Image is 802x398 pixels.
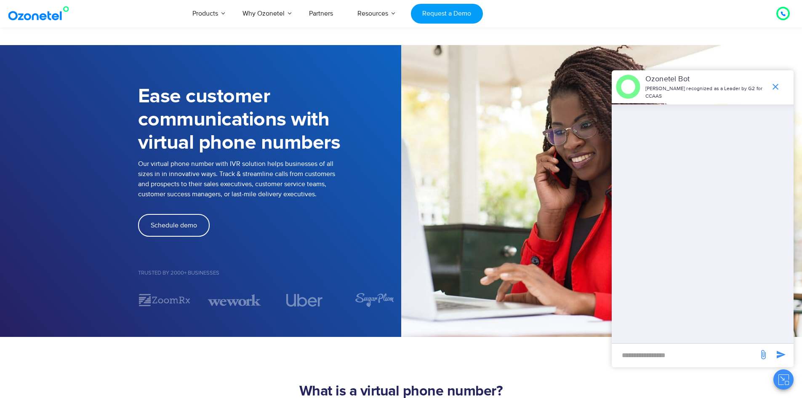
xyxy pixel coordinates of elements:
[278,294,331,307] div: 4 / 7
[138,214,210,237] a: Schedule demo
[208,293,261,307] img: wework.svg
[773,369,794,390] button: Close chat
[151,222,197,229] span: Schedule demo
[138,293,191,307] div: 2 / 7
[755,346,772,363] span: send message
[645,85,766,100] p: [PERSON_NAME] recognized as a Leader by G2 for CCAAS
[348,293,401,307] div: 5 / 7
[208,293,261,307] div: 3 / 7
[138,293,401,307] div: Image Carousel
[411,4,483,24] a: Request a Demo
[138,293,191,307] img: zoomrx.svg
[138,85,401,155] h1: Ease customer communications with virtual phone numbers
[616,348,754,363] div: new-msg-input
[767,78,784,95] span: end chat or minimize
[286,294,323,307] img: uber.svg
[645,74,766,85] p: Ozonetel Bot
[138,159,401,199] p: Our virtual phone number with IVR solution helps businesses of all sizes in in innovative ways. T...
[354,293,394,307] img: sugarplum.svg
[773,346,789,363] span: send message
[138,270,401,276] h5: Trusted by 2000+ Businesses
[616,75,640,99] img: header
